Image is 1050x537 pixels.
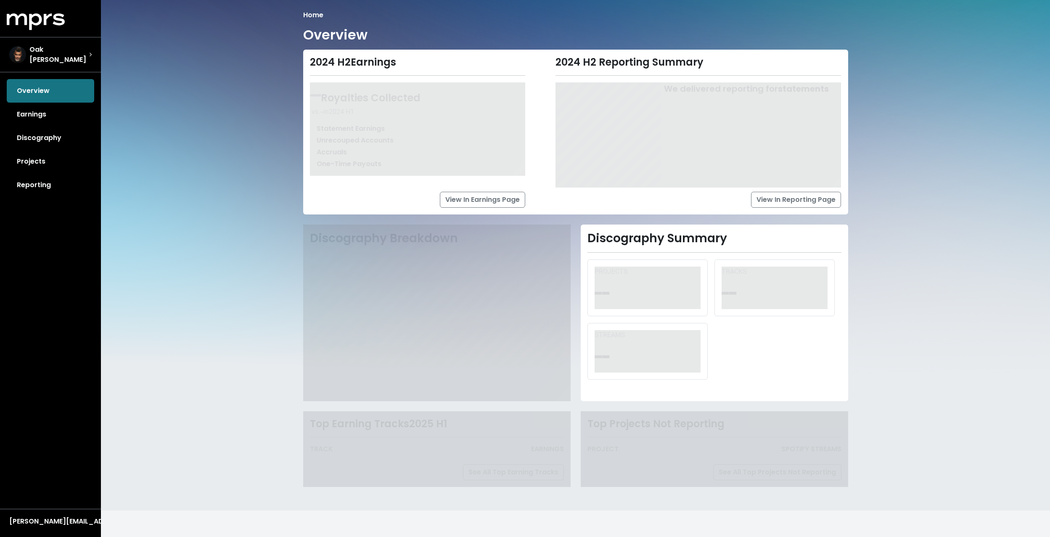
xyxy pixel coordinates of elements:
a: Reporting [7,173,94,197]
a: Earnings [7,103,94,126]
li: Home [303,10,323,20]
a: Projects [7,150,94,173]
h1: Overview [303,27,368,43]
a: View In Reporting Page [751,192,841,208]
h2: Discography Summary [587,231,841,246]
img: The selected account / producer [9,46,26,63]
div: 2024 H2 Earnings [310,56,526,69]
a: mprs logo [7,16,65,26]
span: Oak [PERSON_NAME] [29,45,89,65]
a: View In Earnings Page [440,192,525,208]
div: 2024 H2 Reporting Summary [555,56,841,69]
a: Discography [7,126,94,150]
nav: breadcrumb [303,10,848,20]
div: [PERSON_NAME][EMAIL_ADDRESS][DOMAIN_NAME] [9,516,92,526]
button: [PERSON_NAME][EMAIL_ADDRESS][DOMAIN_NAME] [7,516,94,527]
